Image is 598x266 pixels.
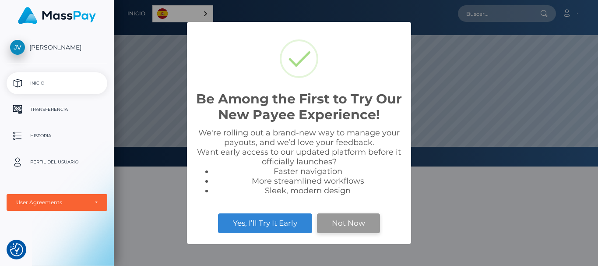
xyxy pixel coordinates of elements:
[196,91,402,123] h2: Be Among the First to Try Our New Payee Experience!
[317,213,380,233] button: Not Now
[213,167,402,176] li: Faster navigation
[10,156,104,169] p: Perfil del usuario
[10,243,23,256] img: Revisit consent button
[213,186,402,195] li: Sleek, modern design
[10,243,23,256] button: Consent Preferences
[10,129,104,142] p: Historia
[10,103,104,116] p: Transferencia
[7,43,107,51] span: [PERSON_NAME]
[213,176,402,186] li: More streamlined workflows
[18,7,96,24] img: MassPay
[218,213,312,233] button: Yes, I’ll Try It Early
[7,194,107,211] button: User Agreements
[16,199,88,206] div: User Agreements
[196,128,402,195] div: We're rolling out a brand-new way to manage your payouts, and we’d love your feedback. Want early...
[10,77,104,90] p: Inicio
